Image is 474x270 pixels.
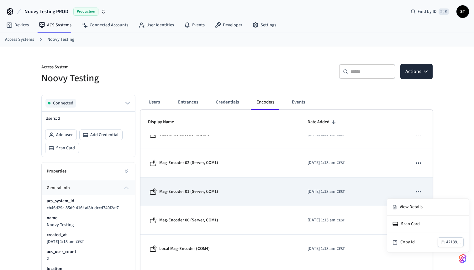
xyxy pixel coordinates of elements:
[387,199,469,216] li: View Details
[446,238,461,246] div: 42139...
[438,237,464,247] button: 42139...
[400,239,438,246] div: Copy Id
[459,254,466,264] img: SeamLogoGradient.69752ec5.svg
[401,221,420,227] span: Scan Card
